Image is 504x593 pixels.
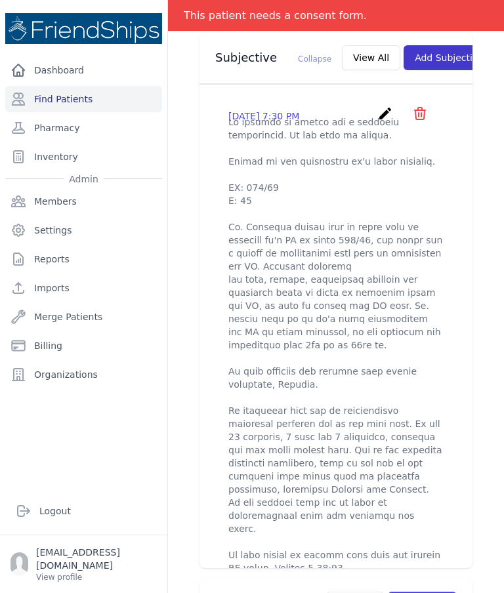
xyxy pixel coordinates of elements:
span: Admin [64,173,104,186]
a: Organizations [5,361,162,388]
a: Dashboard [5,57,162,83]
a: Imports [5,275,162,301]
button: Add Subjective [404,45,495,70]
a: Merge Patients [5,304,162,330]
a: Reports [5,246,162,272]
p: Lo ipsumdo si ametco adi e seddoeiu temporincid. Ut lab etdo ma aliqua. Enimad mi ven quisnostru ... [228,115,444,575]
a: create [377,112,396,124]
span: Collapse [298,54,331,64]
p: View profile [36,572,157,583]
a: Pharmacy [5,115,162,141]
a: Inventory [5,144,162,170]
a: Logout [10,498,157,524]
p: [EMAIL_ADDRESS][DOMAIN_NAME] [36,546,157,572]
a: Settings [5,217,162,243]
a: Find Patients [5,86,162,112]
button: View All [342,45,400,70]
a: Billing [5,333,162,359]
a: Members [5,188,162,215]
p: [DATE] 7:30 PM [228,110,299,123]
img: Medical Missions EMR [5,13,162,44]
h3: Subjective [215,50,331,66]
a: [EMAIL_ADDRESS][DOMAIN_NAME] View profile [10,546,157,583]
i: create [377,106,393,121]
